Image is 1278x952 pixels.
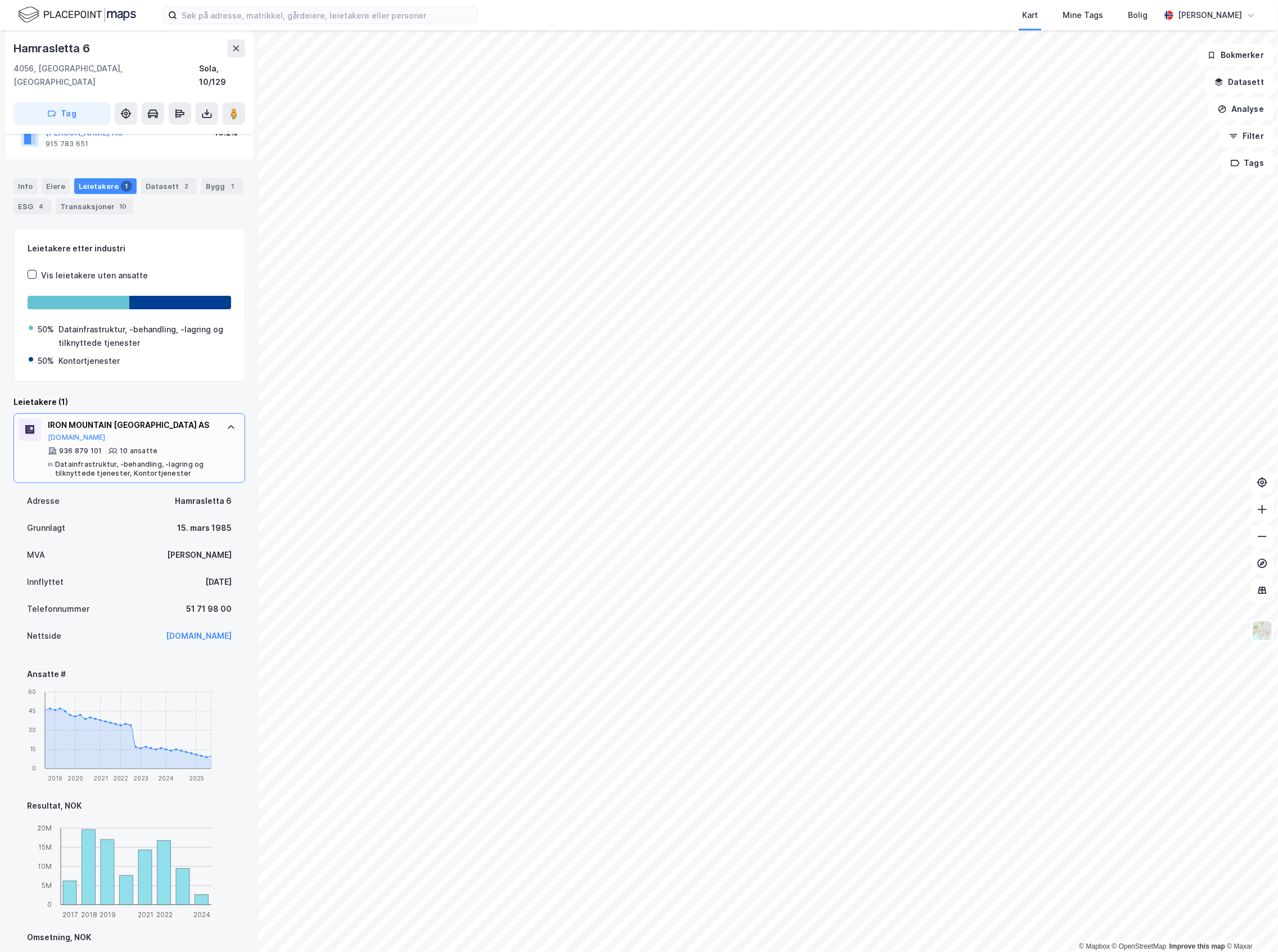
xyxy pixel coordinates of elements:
div: Ansatte # [27,667,232,681]
div: Eiere [42,178,70,194]
div: 10 [117,201,129,212]
tspan: 2021 [93,775,108,782]
div: Leietakere (1) [13,395,245,409]
div: Datainfrastruktur, -behandling, -lagring og tilknyttede tjenester [58,323,230,350]
tspan: 15 [30,746,36,752]
tspan: 2019 [100,910,116,919]
tspan: 60 [28,688,36,695]
div: Datainfrastruktur, -behandling, -lagring og tilknyttede tjenester, Kontortjenester [55,460,215,478]
div: Vis leietakere uten ansatte [41,269,148,282]
div: 2 [181,181,192,192]
tspan: 2020 [67,775,83,782]
div: Leietakere etter industri [28,242,231,255]
div: Sola, 10/129 [199,62,245,89]
a: [DOMAIN_NAME] [166,631,232,640]
div: Mine Tags [1063,8,1103,22]
div: Telefonnummer [27,602,89,616]
button: Tag [13,102,110,125]
tspan: 0 [47,900,52,909]
div: IRON MOUNTAIN [GEOGRAPHIC_DATA] AS [48,418,215,432]
div: 1 [121,181,132,192]
a: Mapbox [1079,942,1110,950]
tspan: 5M [42,881,52,890]
div: Adresse [27,494,60,508]
img: Z [1252,620,1273,642]
button: Bokmerker [1198,44,1274,66]
div: [DATE] [205,575,232,589]
div: [PERSON_NAME] [1178,8,1242,22]
div: Grunnlagt [27,521,65,535]
div: 915 783 651 [46,139,88,148]
div: Omsetning, NOK [27,931,232,944]
div: [PERSON_NAME] [167,548,232,562]
div: Innflyttet [27,575,64,589]
tspan: 15M [38,843,52,851]
div: ESG [13,198,51,214]
div: Bygg [201,178,243,194]
tspan: 20M [37,824,52,832]
tspan: 2021 [138,910,153,919]
tspan: 10M [38,862,52,870]
div: Hamrasletta 6 [13,39,92,57]
div: 50% [38,354,54,368]
div: Kontortjenester [58,354,120,368]
button: Tags [1221,152,1274,174]
a: Improve this map [1169,942,1225,950]
input: Søk på adresse, matrikkel, gårdeiere, leietakere eller personer [177,7,477,24]
div: 4 [35,201,47,212]
div: Kart [1022,8,1038,22]
tspan: 2018 [81,910,97,919]
tspan: 30 [29,727,36,733]
tspan: 2024 [158,775,174,782]
div: MVA [27,548,45,562]
button: Filter [1220,125,1274,147]
button: [DOMAIN_NAME] [48,433,106,442]
tspan: 2025 [189,775,204,782]
tspan: 2019 [48,775,62,782]
button: Datasett [1205,71,1274,93]
iframe: Chat Widget [1222,898,1278,952]
div: Datasett [141,178,197,194]
tspan: 2017 [62,910,78,919]
div: Hamrasletta 6 [175,494,232,508]
div: 936 879 101 [59,446,102,455]
button: Analyse [1208,98,1274,120]
div: 51 71 98 00 [186,602,232,616]
tspan: 2022 [156,910,173,919]
div: Kontrollprogram for chat [1222,898,1278,952]
div: Leietakere [74,178,137,194]
div: 15. mars 1985 [177,521,232,535]
div: 1 [227,181,238,192]
tspan: 45 [29,707,36,714]
img: logo.f888ab2527a4732fd821a326f86c7f29.svg [18,5,136,25]
div: Transaksjoner [56,198,133,214]
div: 4056, [GEOGRAPHIC_DATA], [GEOGRAPHIC_DATA] [13,62,199,89]
div: 50% [38,323,54,336]
tspan: 2022 [113,775,129,782]
div: Bolig [1128,8,1148,22]
tspan: 2023 [133,775,148,782]
a: OpenStreetMap [1112,942,1167,950]
tspan: 2024 [193,910,210,919]
div: Nettside [27,629,61,643]
tspan: 0 [32,765,36,771]
div: 10 ansatte [120,446,157,455]
div: Resultat, NOK [27,799,232,813]
div: Info [13,178,37,194]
